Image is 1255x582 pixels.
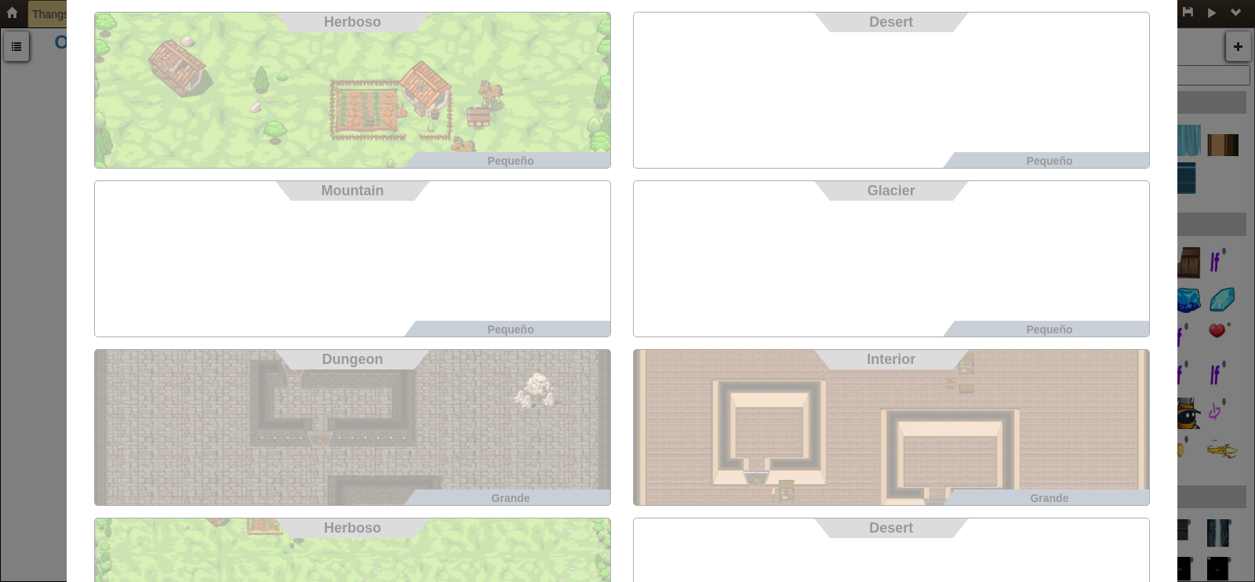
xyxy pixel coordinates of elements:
[324,14,381,30] span: Herboso
[488,155,534,167] span: Pequeño
[322,351,383,367] span: Dungeon
[868,183,915,198] span: Glacier
[492,492,530,504] span: Grande
[488,323,534,336] span: Pequeño
[867,351,915,367] span: Interior
[869,14,913,30] span: Desert
[1030,492,1068,504] span: Grande
[1026,323,1072,336] span: Pequeño
[324,520,381,536] span: Herboso
[321,183,384,198] span: Mountain
[869,520,913,536] span: Desert
[1026,155,1072,167] span: Pequeño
